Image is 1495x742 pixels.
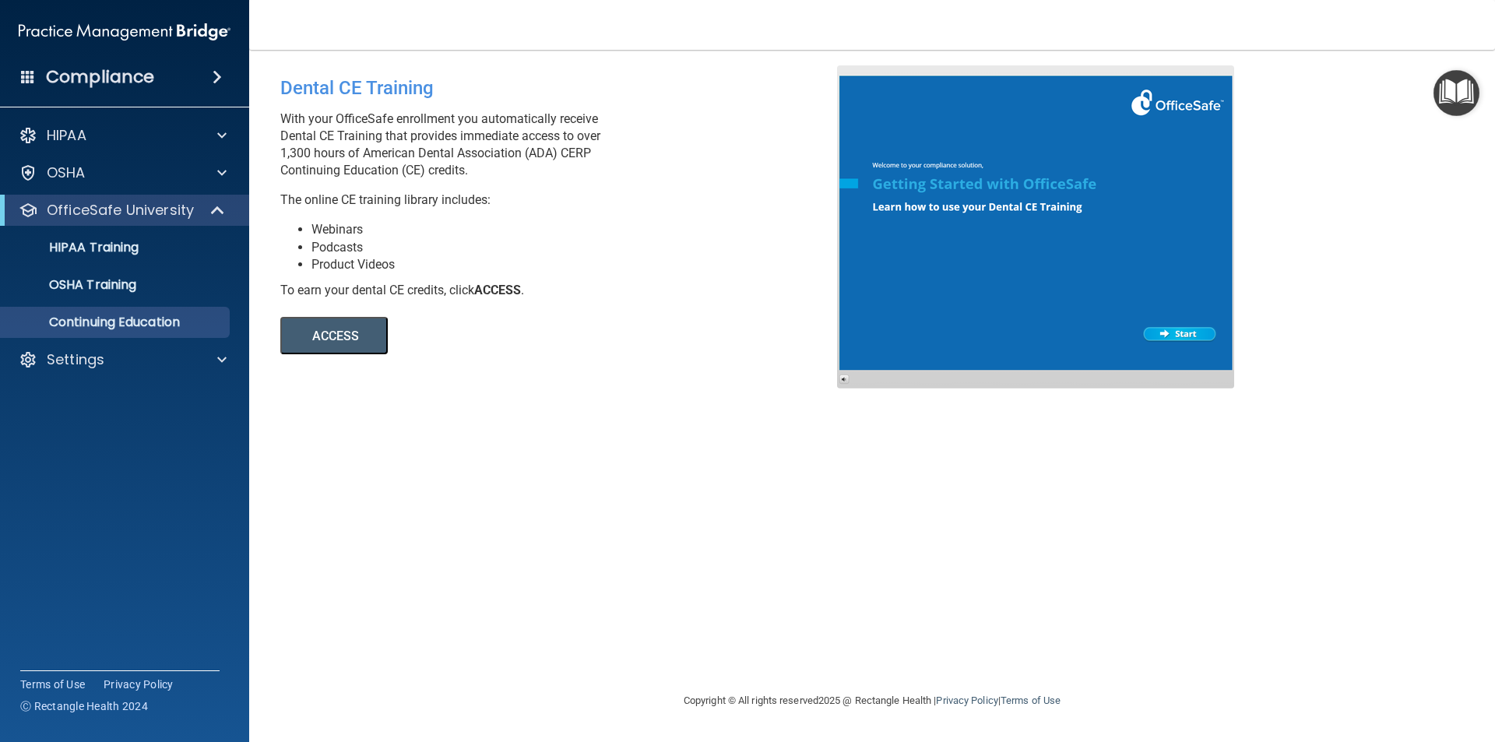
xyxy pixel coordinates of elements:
a: Terms of Use [20,677,85,692]
span: Ⓒ Rectangle Health 2024 [20,698,148,714]
a: HIPAA [19,126,227,145]
p: With your OfficeSafe enrollment you automatically receive Dental CE Training that provides immedi... [280,111,849,179]
h4: Compliance [46,66,154,88]
b: ACCESS [474,283,521,297]
a: Settings [19,350,227,369]
div: Copyright © All rights reserved 2025 @ Rectangle Health | | [588,676,1156,726]
p: Settings [47,350,104,369]
p: HIPAA Training [10,240,139,255]
img: PMB logo [19,16,230,47]
p: OfficeSafe University [47,201,194,220]
p: OSHA [47,164,86,182]
a: Terms of Use [1001,695,1061,706]
p: The online CE training library includes: [280,192,849,209]
button: ACCESS [280,317,388,354]
iframe: Drift Widget Chat Controller [1417,664,1476,723]
li: Webinars [311,221,849,238]
a: ACCESS [280,331,706,343]
a: OSHA [19,164,227,182]
div: Dental CE Training [280,65,849,111]
div: To earn your dental CE credits, click . [280,282,849,299]
a: Privacy Policy [936,695,997,706]
p: Continuing Education [10,315,223,330]
p: OSHA Training [10,277,136,293]
li: Product Videos [311,256,849,273]
a: Privacy Policy [104,677,174,692]
a: OfficeSafe University [19,201,226,220]
li: Podcasts [311,239,849,256]
button: Open Resource Center [1433,70,1479,116]
p: HIPAA [47,126,86,145]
